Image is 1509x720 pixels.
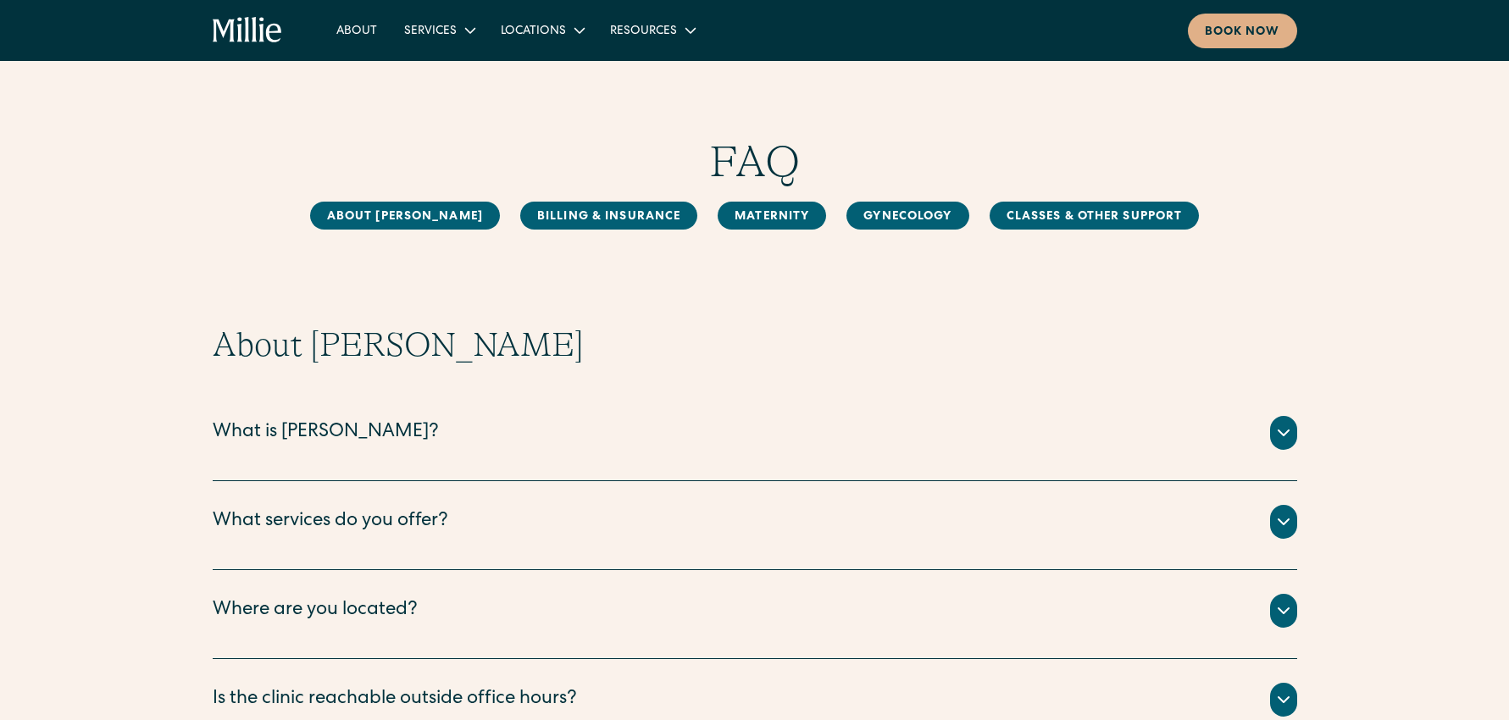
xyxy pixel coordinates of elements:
[213,508,448,536] div: What services do you offer?
[610,23,677,41] div: Resources
[404,23,457,41] div: Services
[846,202,968,230] a: Gynecology
[990,202,1200,230] a: Classes & Other Support
[1205,24,1280,42] div: Book now
[391,16,487,44] div: Services
[1188,14,1297,48] a: Book now
[213,324,1297,365] h2: About [PERSON_NAME]
[310,202,500,230] a: About [PERSON_NAME]
[596,16,707,44] div: Resources
[213,686,577,714] div: Is the clinic reachable outside office hours?
[323,16,391,44] a: About
[487,16,596,44] div: Locations
[718,202,826,230] a: MAternity
[213,597,418,625] div: Where are you located?
[213,17,283,44] a: home
[213,136,1297,188] h1: FAQ
[213,419,439,447] div: What is [PERSON_NAME]?
[501,23,566,41] div: Locations
[520,202,697,230] a: Billing & Insurance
